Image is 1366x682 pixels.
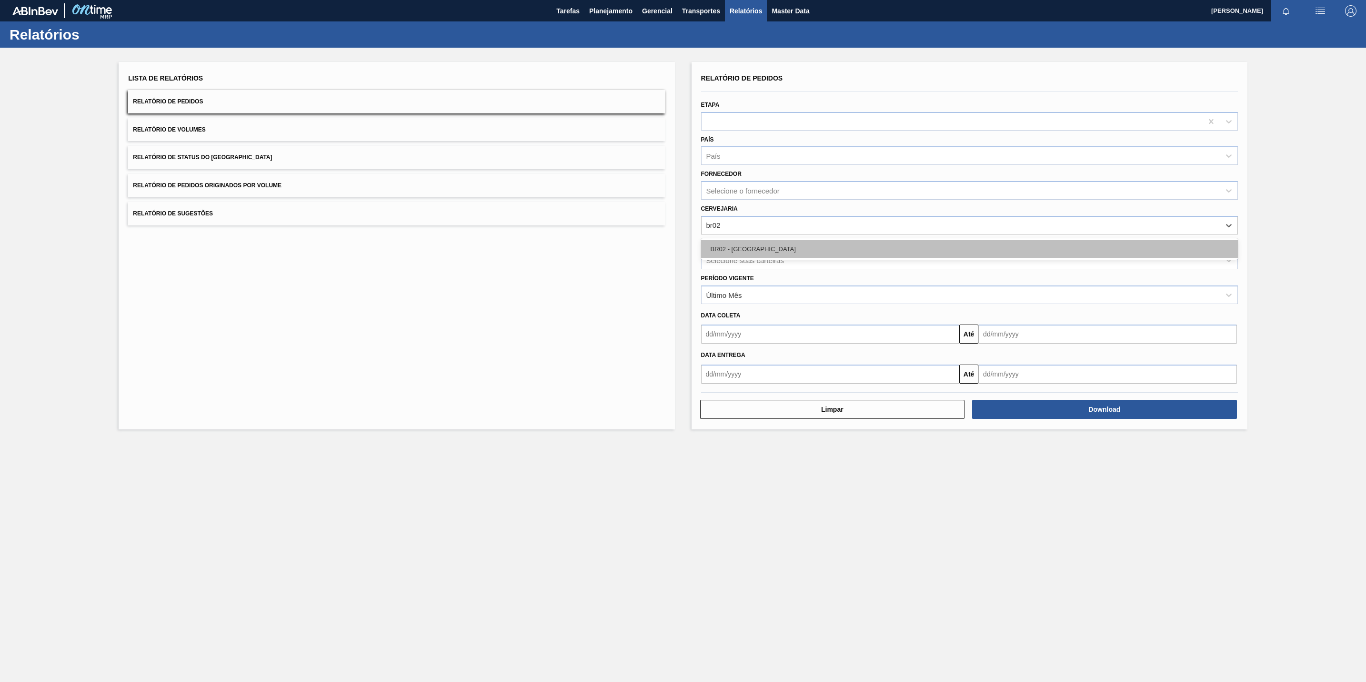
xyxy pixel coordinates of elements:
[682,5,720,17] span: Transportes
[706,187,780,195] div: Selecione o fornecedor
[128,146,665,169] button: Relatório de Status do [GEOGRAPHIC_DATA]
[589,5,633,17] span: Planejamento
[701,102,720,108] label: Etapa
[706,152,721,160] div: País
[972,400,1237,419] button: Download
[133,182,281,189] span: Relatório de Pedidos Originados por Volume
[772,5,809,17] span: Master Data
[133,210,213,217] span: Relatório de Sugestões
[556,5,580,17] span: Tarefas
[701,74,783,82] span: Relatório de Pedidos
[642,5,673,17] span: Gerencial
[128,90,665,113] button: Relatório de Pedidos
[128,118,665,142] button: Relatório de Volumes
[701,171,742,177] label: Fornecedor
[133,98,203,105] span: Relatório de Pedidos
[701,136,714,143] label: País
[133,126,205,133] span: Relatório de Volumes
[959,365,978,384] button: Até
[701,205,738,212] label: Cervejaria
[1271,4,1301,18] button: Notificações
[959,325,978,344] button: Até
[701,352,745,358] span: Data entrega
[701,325,960,344] input: dd/mm/yyyy
[978,325,1237,344] input: dd/mm/yyyy
[1345,5,1356,17] img: Logout
[128,202,665,225] button: Relatório de Sugestões
[128,174,665,197] button: Relatório de Pedidos Originados por Volume
[10,29,179,40] h1: Relatórios
[12,7,58,15] img: TNhmsLtSVTkK8tSr43FrP2fwEKptu5GPRR3wAAAABJRU5ErkJggg==
[701,240,1238,258] div: BR02 - [GEOGRAPHIC_DATA]
[701,312,741,319] span: Data coleta
[133,154,272,161] span: Relatório de Status do [GEOGRAPHIC_DATA]
[700,400,965,419] button: Limpar
[128,74,203,82] span: Lista de Relatórios
[978,365,1237,384] input: dd/mm/yyyy
[1315,5,1326,17] img: userActions
[701,275,754,282] label: Período Vigente
[701,365,960,384] input: dd/mm/yyyy
[730,5,762,17] span: Relatórios
[706,291,742,299] div: Último Mês
[706,256,784,264] div: Selecione suas carteiras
